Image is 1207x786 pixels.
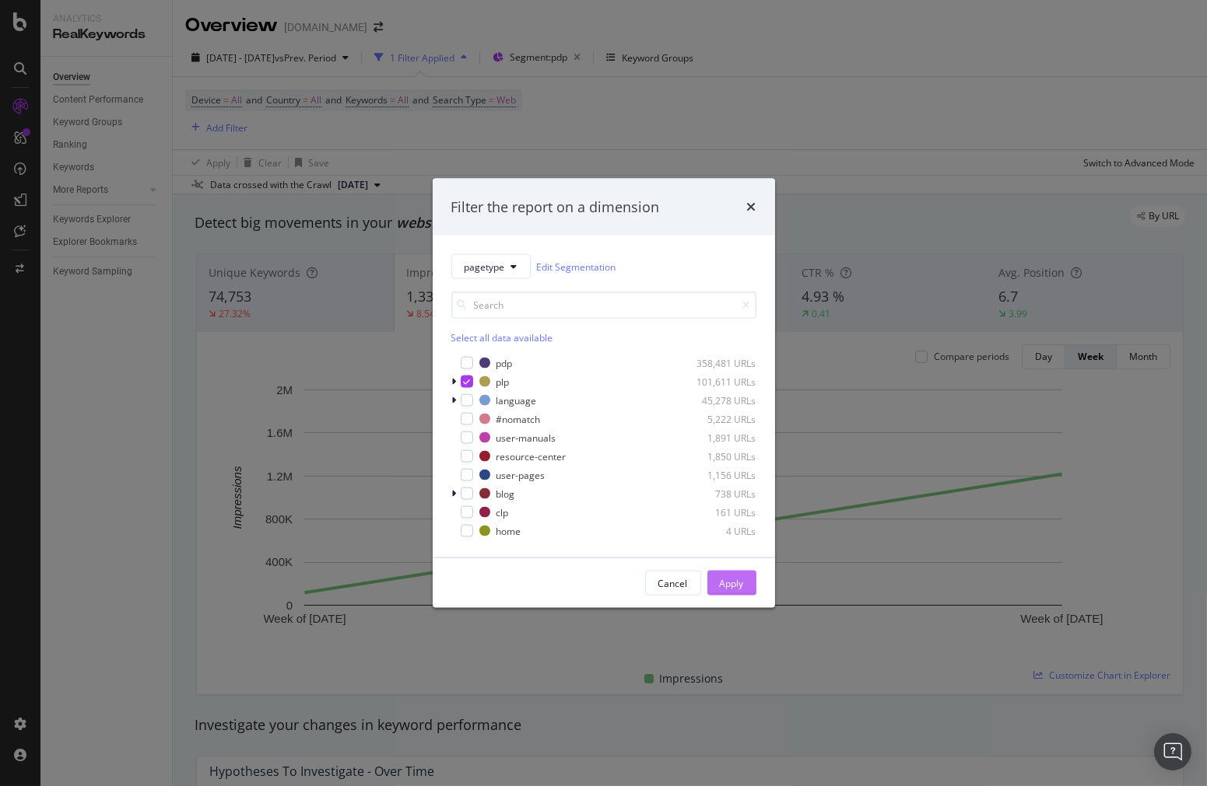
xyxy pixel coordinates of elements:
div: blog [496,487,515,500]
div: Open Intercom Messenger [1154,733,1191,770]
div: 1,891 URLs [680,431,756,444]
div: 738 URLs [680,487,756,500]
div: plp [496,375,510,388]
a: Edit Segmentation [537,258,616,274]
div: #nomatch [496,412,541,425]
div: clp [496,505,509,519]
div: Apply [720,576,744,589]
div: Cancel [658,576,688,589]
div: 4 URLs [680,524,756,537]
div: 1,850 URLs [680,449,756,463]
div: language [496,393,537,407]
div: times [747,197,756,217]
div: 1,156 URLs [680,468,756,481]
div: pdp [496,356,513,369]
button: pagetype [451,254,531,279]
button: Cancel [645,571,701,596]
div: Select all data available [451,331,756,344]
input: Search [451,292,756,319]
div: user-manuals [496,431,556,444]
button: Apply [707,571,756,596]
span: pagetype [465,260,505,273]
div: 101,611 URLs [680,375,756,388]
div: 45,278 URLs [680,393,756,407]
div: resource-center [496,449,567,463]
div: home [496,524,521,537]
div: 5,222 URLs [680,412,756,425]
div: user-pages [496,468,546,481]
div: modal [433,178,775,608]
div: 161 URLs [680,505,756,519]
div: Filter the report on a dimension [451,197,660,217]
div: 358,481 URLs [680,356,756,369]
